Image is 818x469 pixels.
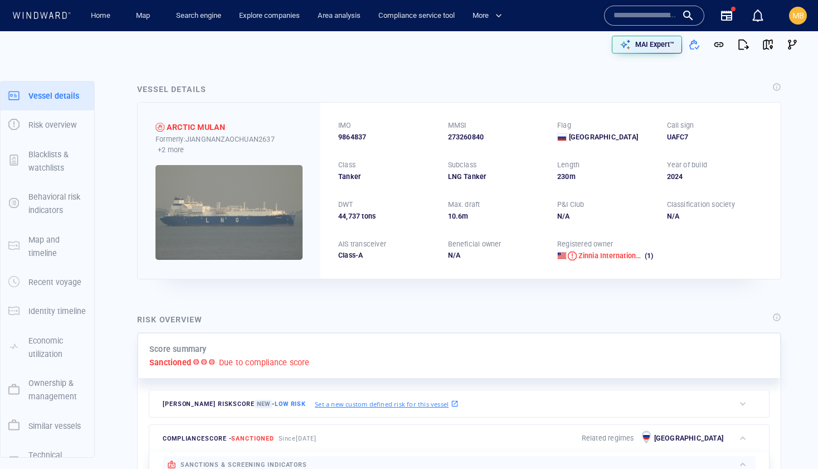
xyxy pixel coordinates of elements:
p: AIS transceiver [338,239,386,249]
button: Blacklists & watchlists [1,140,94,183]
div: Risk overview [137,313,202,326]
a: Search engine [172,6,226,26]
button: Export report [731,32,756,57]
p: Economic utilization [28,334,86,361]
button: MAI Expert™ [612,36,682,54]
span: (1) [643,251,654,261]
button: Home [82,6,118,26]
a: Behavioral risk indicators [1,198,94,209]
p: Similar vessels [28,419,81,433]
p: Blacklists & watchlists [28,148,86,175]
div: Sanctioned [155,123,164,132]
div: 2024 [667,172,763,182]
span: . [456,212,458,220]
a: Ownership & management [1,384,94,395]
p: Identity timeline [28,304,86,318]
p: DWT [338,200,353,210]
a: Recent voyage [1,277,94,287]
a: Identity timeline [1,306,94,316]
p: Ownership & management [28,376,86,404]
p: Map and timeline [28,233,86,260]
a: Home [86,6,115,26]
p: IMO [338,120,352,130]
button: More [468,6,512,26]
button: Recent voyage [1,268,94,297]
p: Related regimes [582,433,634,443]
button: MB [787,4,809,27]
span: Low risk [275,400,306,408]
a: Similar vessels [1,420,94,431]
a: Technical details [1,456,94,466]
a: Map and timeline [1,240,94,251]
span: compliance score - [163,435,274,442]
button: Vessel details [1,81,94,110]
div: 44,737 tons [338,211,435,221]
span: [GEOGRAPHIC_DATA] [569,132,638,142]
span: m [462,212,468,220]
button: Ownership & management [1,369,94,412]
img: 64e4b985a7acaf5b009a6216_0 [155,165,303,260]
span: Since [DATE] [279,435,317,442]
span: Sanctioned [231,435,274,442]
p: Classification society [667,200,735,210]
p: Set a new custom defined risk for this vessel [315,399,449,409]
a: Area analysis [313,6,365,26]
span: N/A [448,251,461,259]
button: Explore companies [235,6,304,26]
div: Notification center [751,9,765,22]
button: Map [127,6,163,26]
div: UAFC7 [667,132,763,142]
span: 9864837 [338,132,366,142]
span: 230 [557,172,569,181]
button: Similar vessels [1,412,94,441]
p: Subclass [448,160,477,170]
a: Economic utilization [1,341,94,352]
iframe: Chat [771,419,810,461]
p: Vessel details [28,89,79,103]
span: m [569,172,576,181]
div: Formerly: JIANGNANZAOCHUAN2637 [155,134,303,156]
button: Economic utilization [1,326,94,369]
span: 10 [448,212,456,220]
p: [GEOGRAPHIC_DATA] [654,433,723,443]
p: Registered owner [557,239,613,249]
p: MAI Expert™ [635,40,674,50]
p: Max. draft [448,200,480,210]
a: Zinnia International Co (1) [578,251,654,261]
p: Length [557,160,580,170]
span: Zinnia International Co [578,252,653,260]
p: Class [338,160,356,170]
span: sanctions & screening indicators [181,461,307,468]
span: [PERSON_NAME] risk score - [163,400,306,408]
div: 273260840 [448,132,544,142]
p: MMSI [448,120,466,130]
span: 6 [458,212,462,220]
div: ARCTIC MULAN [167,120,225,134]
div: LNG Tanker [448,172,544,182]
p: Sanctioned [149,356,191,369]
p: Score summary [149,342,207,356]
p: Recent voyage [28,275,81,289]
p: Behavioral risk indicators [28,190,86,217]
span: MB [792,11,804,20]
button: Map and timeline [1,225,94,268]
button: Get link [707,32,731,57]
p: Due to compliance score [219,356,310,369]
p: P&I Club [557,200,585,210]
span: More [473,9,502,22]
p: Risk overview [28,118,77,132]
div: Vessel details [137,83,206,96]
button: Risk overview [1,110,94,139]
p: Call sign [667,120,694,130]
p: Beneficial owner [448,239,501,249]
button: Identity timeline [1,297,94,326]
a: Map [132,6,158,26]
a: Compliance service tool [374,6,459,26]
span: Class-A [338,251,363,259]
a: Risk overview [1,119,94,130]
p: Year of build [667,160,708,170]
